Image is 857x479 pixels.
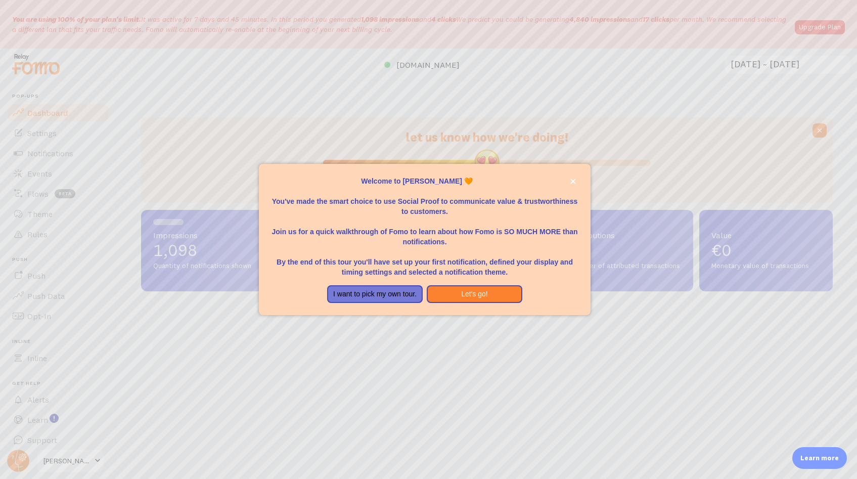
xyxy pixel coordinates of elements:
div: Learn more [792,447,847,469]
button: I want to pick my own tour. [327,285,423,303]
p: By the end of this tour you'll have set up your first notification, defined your display and timi... [271,247,578,277]
button: close, [568,176,578,187]
div: Welcome to Fomo, Anthony Van Susteren 🧡You&amp;#39;ve made the smart choice to use Social Proof t... [259,164,591,316]
p: Join us for a quick walkthrough of Fomo to learn about how Fomo is SO MUCH MORE than notifications. [271,216,578,247]
button: Let's go! [427,285,522,303]
p: Welcome to [PERSON_NAME] 🧡 [271,176,578,186]
p: You've made the smart choice to use Social Proof to communicate value & trustworthiness to custom... [271,186,578,216]
p: Learn more [800,453,839,463]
